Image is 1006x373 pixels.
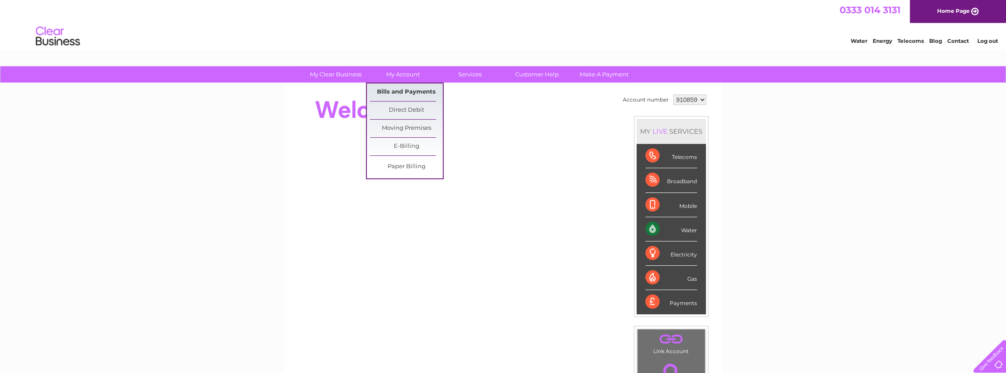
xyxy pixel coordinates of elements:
div: LIVE [651,127,669,136]
a: Bills and Payments [370,83,443,101]
div: Telecoms [645,144,697,168]
a: Make A Payment [568,66,641,83]
a: Blog [929,38,942,44]
a: Moving Premises [370,120,443,137]
a: 0333 014 3131 [840,4,901,15]
a: My Clear Business [299,66,372,83]
a: Customer Help [501,66,573,83]
div: Electricity [645,241,697,266]
a: Telecoms [897,38,924,44]
div: Gas [645,266,697,290]
a: Contact [947,38,969,44]
td: Account number [621,92,671,107]
a: E-Billing [370,138,443,155]
a: Paper Billing [370,158,443,176]
a: Energy [873,38,892,44]
a: Log out [977,38,998,44]
a: . [640,332,703,347]
div: Mobile [645,193,697,217]
div: MY SERVICES [637,119,706,144]
div: Payments [645,290,697,314]
div: Broadband [645,168,697,192]
td: Link Account [637,329,705,357]
a: Services [433,66,506,83]
a: Direct Debit [370,102,443,119]
div: Water [645,217,697,241]
a: Water [851,38,867,44]
img: logo.png [35,23,80,50]
a: My Account [366,66,439,83]
div: Clear Business is a trading name of Verastar Limited (registered in [GEOGRAPHIC_DATA] No. 3667643... [295,5,712,43]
